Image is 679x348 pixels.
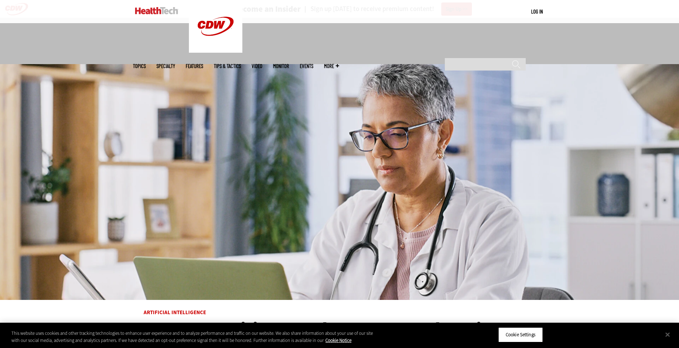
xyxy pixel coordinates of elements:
a: Tips & Tactics [214,63,241,69]
span: Topics [133,63,146,69]
a: Video [252,63,262,69]
a: Artificial Intelligence [144,309,206,316]
button: Close [660,327,675,342]
div: User menu [531,8,543,15]
a: MonITor [273,63,289,69]
div: This website uses cookies and other tracking technologies to enhance user experience and to analy... [11,330,374,344]
span: More [324,63,339,69]
a: Features [186,63,203,69]
img: Home [135,7,178,14]
a: Events [300,63,313,69]
button: Cookie Settings [498,327,543,342]
a: More information about your privacy [325,337,351,343]
a: CDW [189,47,242,54]
span: Specialty [156,63,175,69]
a: Log in [531,8,543,15]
